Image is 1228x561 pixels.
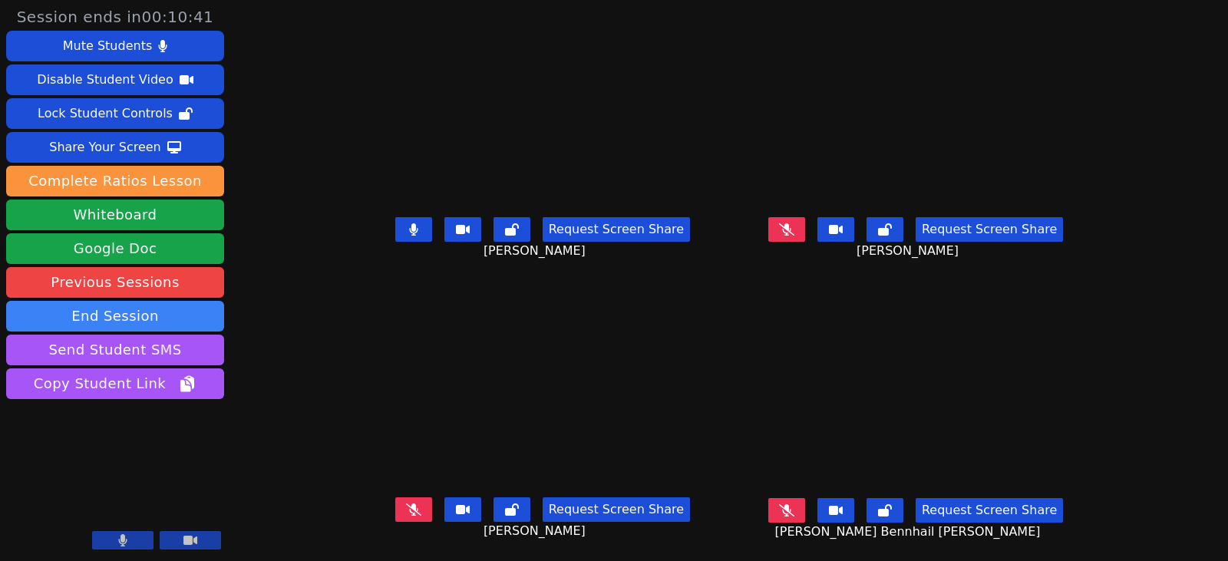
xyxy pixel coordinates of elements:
[6,335,224,365] button: Send Student SMS
[34,373,196,394] span: Copy Student Link
[38,101,173,126] div: Lock Student Controls
[17,6,214,28] span: Session ends in
[142,8,214,26] time: 00:10:41
[775,523,1045,541] span: [PERSON_NAME] Bennhail [PERSON_NAME]
[6,368,224,399] button: Copy Student Link
[6,301,224,332] button: End Session
[6,132,224,163] button: Share Your Screen
[6,267,224,298] a: Previous Sessions
[916,498,1063,523] button: Request Screen Share
[6,31,224,61] button: Mute Students
[63,34,152,58] div: Mute Students
[6,233,224,264] a: Google Doc
[6,98,224,129] button: Lock Student Controls
[484,242,589,260] span: [PERSON_NAME]
[543,497,690,522] button: Request Screen Share
[37,68,173,92] div: Disable Student Video
[6,166,224,196] button: Complete Ratios Lesson
[484,522,589,540] span: [PERSON_NAME]
[6,200,224,230] button: Whiteboard
[6,64,224,95] button: Disable Student Video
[543,217,690,242] button: Request Screen Share
[916,217,1063,242] button: Request Screen Share
[857,242,962,260] span: [PERSON_NAME]
[49,135,161,160] div: Share Your Screen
